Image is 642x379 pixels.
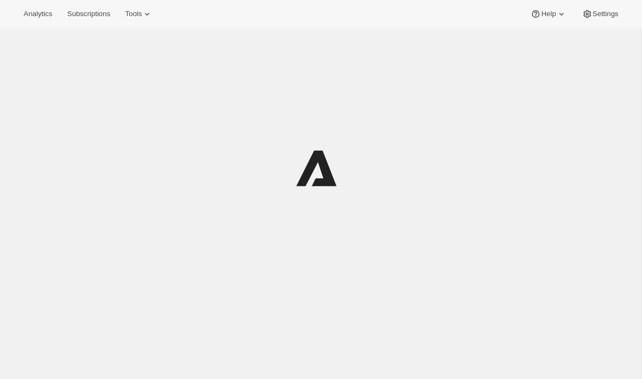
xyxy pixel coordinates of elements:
button: Analytics [17,6,59,21]
button: Subscriptions [61,6,116,21]
span: Tools [125,10,142,18]
button: Tools [119,6,159,21]
button: Help [524,6,573,21]
button: Settings [575,6,625,21]
span: Subscriptions [67,10,110,18]
span: Analytics [24,10,52,18]
span: Help [541,10,556,18]
span: Settings [593,10,618,18]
